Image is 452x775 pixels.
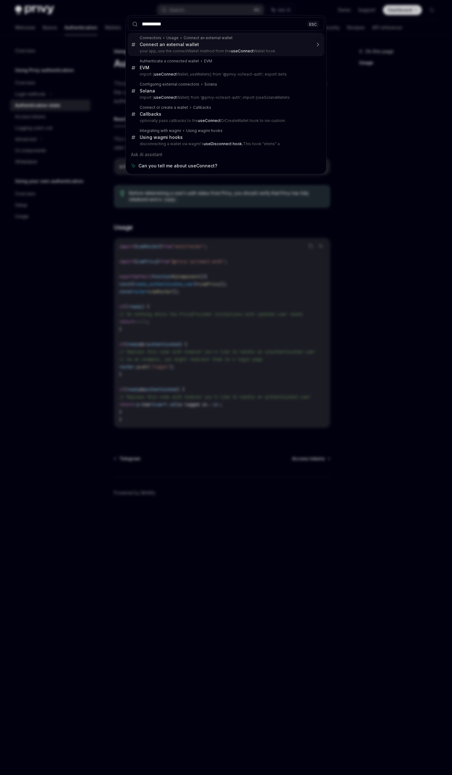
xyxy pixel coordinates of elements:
b: useConnect [198,118,221,123]
b: useConnect [154,72,177,76]
div: Connect an external wallet [140,42,199,47]
div: Using wagmi hooks [186,128,223,133]
p: disconnecting a wallet via wagmi's This hook "shims" a [140,141,311,146]
b: useConnect [231,49,254,53]
b: useConnect [154,95,177,100]
div: Solana [204,82,217,87]
div: Using wagmi hooks [140,134,183,140]
div: Usage [166,35,179,40]
div: Connectors [140,35,161,40]
div: Connect an external wallet [184,35,233,40]
div: EVM [204,59,212,64]
div: Integrating with wagmi [140,128,181,133]
div: Callbacks [140,111,161,117]
div: Authenticate a connected wallet [140,59,199,64]
div: Callbacks [193,105,211,110]
p: import { Wallet} from '@privy-io/react-auth'; import {useSolanaWallets [140,95,311,100]
div: Ask AI assistant [128,149,324,160]
b: useDisconnect hook. [204,141,243,146]
p: import { Wallet, useWallets} from '@privy-io/react-auth'; export defa [140,72,311,77]
div: EVM [140,65,149,71]
div: Configuring external connectors [140,82,199,87]
span: Can you tell me about useConnect? [138,163,217,169]
div: ESC [307,21,319,27]
div: Connect or create a wallet [140,105,188,110]
p: your app, use the connectWallet method from the Wallet hook. [140,49,311,54]
div: Solana [140,88,155,94]
p: optionally pass callbacks to the OrCreateWallet hook to run custom [140,118,311,123]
